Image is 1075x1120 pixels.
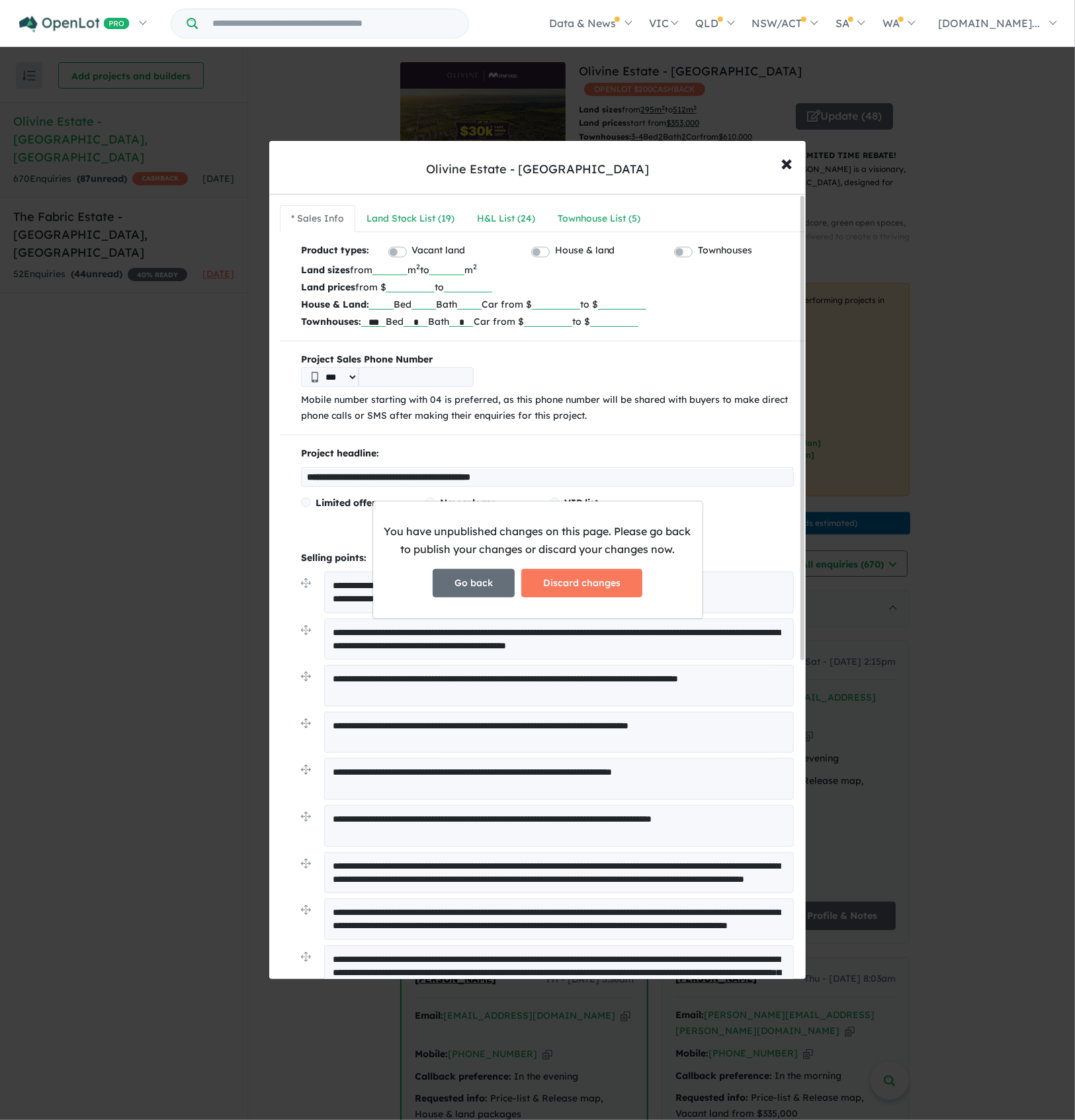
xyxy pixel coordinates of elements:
span: [DOMAIN_NAME]... [938,17,1040,30]
input: Try estate name, suburb, builder or developer [200,9,466,38]
button: Discard changes [521,569,642,597]
p: You have unpublished changes on this page. Please go back to publish your changes or discard your... [384,523,692,558]
button: Go back [433,569,515,597]
img: Openlot PRO Logo White [19,16,130,32]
